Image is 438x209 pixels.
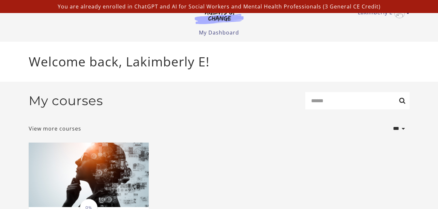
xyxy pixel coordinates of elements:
[29,93,103,108] h2: My courses
[29,52,410,71] p: Welcome back, Lakimberly E!
[29,125,81,132] a: View more courses
[199,29,239,36] a: My Dashboard
[358,8,406,18] a: Toggle menu
[188,9,250,24] img: Agents of Change Logo
[3,3,435,10] p: You are already enrolled in ChatGPT and AI for Social Workers and Mental Health Professionals (3 ...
